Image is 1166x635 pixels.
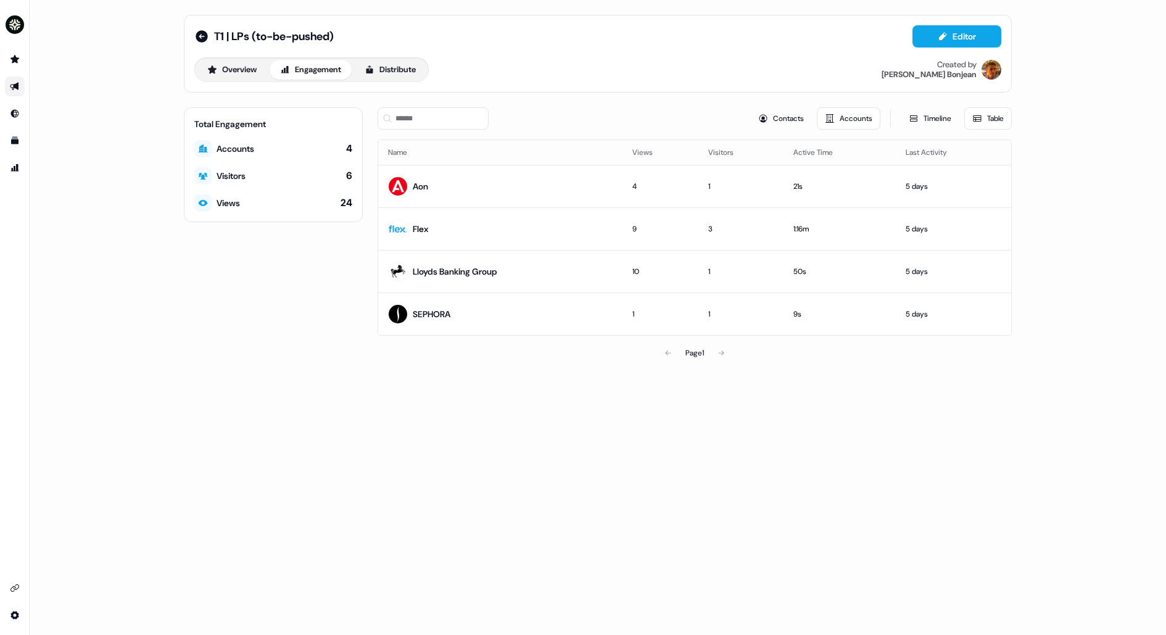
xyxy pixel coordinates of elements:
div: 1 [708,308,774,320]
div: 5 days [906,180,1001,193]
div: Aon [413,180,428,193]
button: Timeline [901,107,959,130]
div: 1:16m [793,223,886,235]
button: Table [964,107,1012,130]
div: 4 [346,142,352,156]
th: Last Activity [896,140,1011,165]
div: 1 [632,308,688,320]
div: 50s [793,265,886,278]
div: 10 [632,265,688,278]
a: Editor [912,31,1001,44]
a: Go to attribution [5,158,25,178]
div: 6 [346,169,352,183]
th: Active Time [784,140,896,165]
a: Go to templates [5,131,25,151]
div: 9s [793,308,886,320]
a: Go to outbound experience [5,77,25,96]
button: Distribute [354,60,426,80]
div: Flex [413,223,428,235]
div: 5 days [906,223,1001,235]
div: 21s [793,180,886,193]
button: Accounts [817,107,880,130]
div: 3 [708,223,774,235]
div: 9 [632,223,688,235]
div: Views [217,197,240,209]
div: SEPHORA [413,308,450,320]
a: Go to prospects [5,49,25,69]
div: 4 [632,180,688,193]
div: Lloyds Banking Group [413,265,497,278]
div: 24 [341,196,352,210]
div: Created by [937,60,977,70]
div: Total Engagement [194,118,352,130]
div: [PERSON_NAME] Bonjean [882,70,977,80]
th: Views [622,140,698,165]
th: Visitors [698,140,784,165]
a: Go to integrations [5,605,25,625]
span: T1 | LPs (to-be-pushed) [214,29,334,44]
div: 5 days [906,308,1001,320]
a: Go to integrations [5,578,25,598]
a: Go to Inbound [5,104,25,123]
button: Editor [912,25,1001,48]
button: Engagement [270,60,352,80]
div: 5 days [906,265,1001,278]
div: Accounts [217,143,254,155]
img: Vincent [982,60,1001,80]
button: Overview [197,60,267,80]
div: Page 1 [685,347,704,359]
div: 1 [708,265,774,278]
button: Contacts [750,107,812,130]
div: Visitors [217,170,246,182]
div: 1 [708,180,774,193]
th: Name [378,140,622,165]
